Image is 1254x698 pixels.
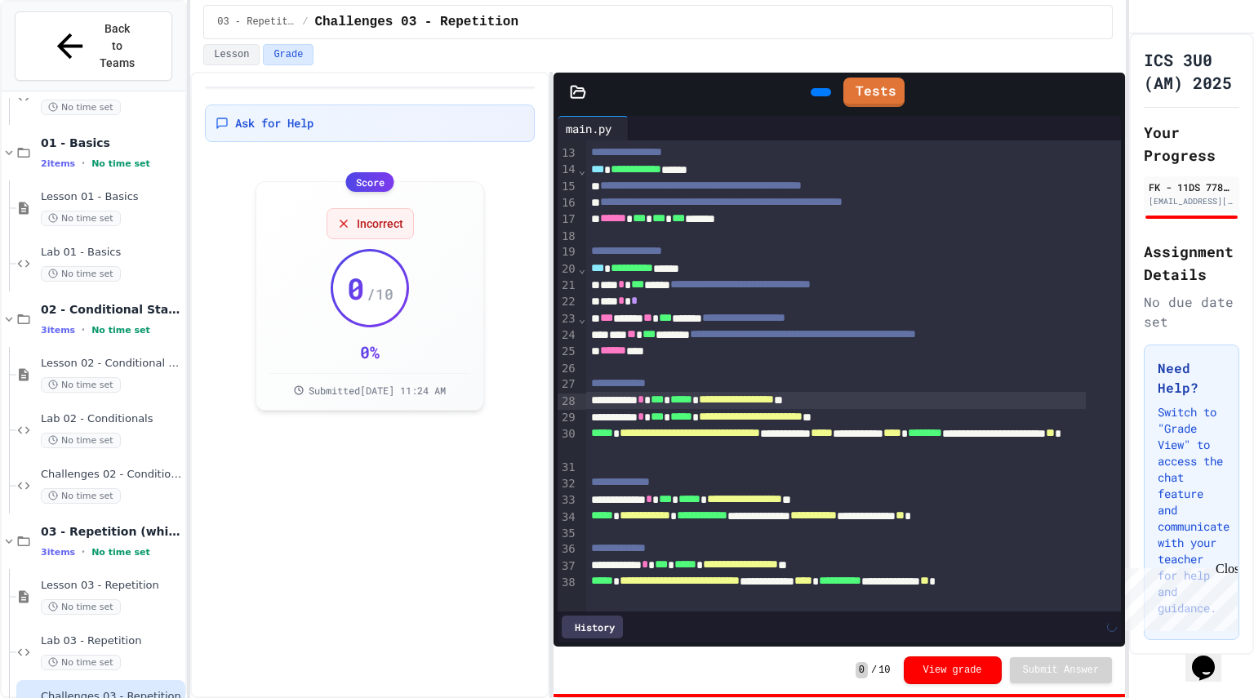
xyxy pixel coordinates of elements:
h2: Your Progress [1144,121,1239,167]
span: • [82,323,85,336]
div: 36 [558,541,578,558]
span: No time set [41,211,121,226]
span: No time set [41,377,121,393]
div: 32 [558,476,578,492]
div: 29 [558,410,578,426]
p: Switch to "Grade View" to access the chat feature and communicate with your teacher for help and ... [1158,404,1225,616]
span: Lab 01 - Basics [41,246,182,260]
button: Submit Answer [1010,657,1113,683]
span: Back to Teams [99,20,137,72]
div: 27 [558,376,578,393]
div: History [562,616,623,638]
div: main.py [558,116,629,140]
span: 3 items [41,547,75,558]
span: Challenges 03 - Repetition [314,12,518,32]
span: / [302,16,308,29]
span: No time set [91,158,150,169]
div: 26 [558,361,578,377]
span: No time set [41,100,121,115]
span: Fold line [578,312,586,325]
h2: Assignment Details [1144,240,1239,286]
span: Lab 02 - Conditionals [41,412,182,426]
span: Fold line [578,262,586,275]
span: No time set [91,547,150,558]
div: 20 [558,261,578,278]
span: 0 [856,662,868,678]
h3: Need Help? [1158,358,1225,398]
div: 23 [558,311,578,327]
div: 31 [558,460,578,476]
button: Grade [263,44,313,65]
span: Fold line [578,163,586,176]
button: View grade [904,656,1002,684]
span: No time set [41,433,121,448]
div: 35 [558,526,578,542]
span: Lesson 03 - Repetition [41,579,182,593]
span: No time set [41,488,121,504]
span: 2 items [41,158,75,169]
span: 0 [347,272,365,305]
div: 34 [558,509,578,526]
iframe: chat widget [1118,562,1238,631]
span: Incorrect [357,216,403,232]
div: FK - 11DS 778523 [PERSON_NAME] SS [1149,180,1234,194]
span: 02 - Conditional Statements (if) [41,302,182,317]
span: 3 items [41,325,75,336]
div: No due date set [1144,292,1239,331]
div: 25 [558,344,578,360]
span: • [82,157,85,170]
span: 01 - Basics [41,136,182,150]
span: Ask for Help [235,115,313,131]
button: Lesson [203,44,260,65]
div: 18 [558,229,578,245]
span: 03 - Repetition (while and for) [41,524,182,539]
div: 22 [558,294,578,310]
span: No time set [41,599,121,615]
div: 30 [558,426,578,460]
span: / 10 [367,282,394,305]
span: Lesson 02 - Conditional Statements (if) [41,357,182,371]
div: [EMAIL_ADDRESS][DOMAIN_NAME] [1149,195,1234,207]
button: Back to Teams [15,11,172,81]
div: 14 [558,162,578,178]
h1: ICS 3U0 (AM) 2025 [1144,48,1239,94]
div: 0 % [360,340,380,363]
div: Score [346,172,394,192]
span: Challenges 02 - Conditionals [41,468,182,482]
a: Tests [843,78,905,107]
div: 19 [558,244,578,260]
div: 37 [558,558,578,575]
span: Lesson 01 - Basics [41,190,182,204]
span: No time set [41,266,121,282]
div: 15 [558,179,578,195]
div: 33 [558,492,578,509]
div: 28 [558,393,578,410]
span: Lab 03 - Repetition [41,634,182,648]
div: main.py [558,120,620,137]
div: 16 [558,195,578,211]
div: 24 [558,327,578,344]
span: • [82,545,85,558]
div: 21 [558,278,578,294]
span: / [871,664,877,677]
div: 38 [558,575,578,608]
div: Chat with us now!Close [7,7,113,104]
span: 10 [878,664,890,677]
span: No time set [41,655,121,670]
span: No time set [91,325,150,336]
iframe: chat widget [1185,633,1238,682]
div: 17 [558,211,578,228]
div: 13 [558,145,578,162]
span: 03 - Repetition (while and for) [217,16,296,29]
span: Submitted [DATE] 11:24 AM [309,384,446,397]
span: Submit Answer [1023,664,1100,677]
